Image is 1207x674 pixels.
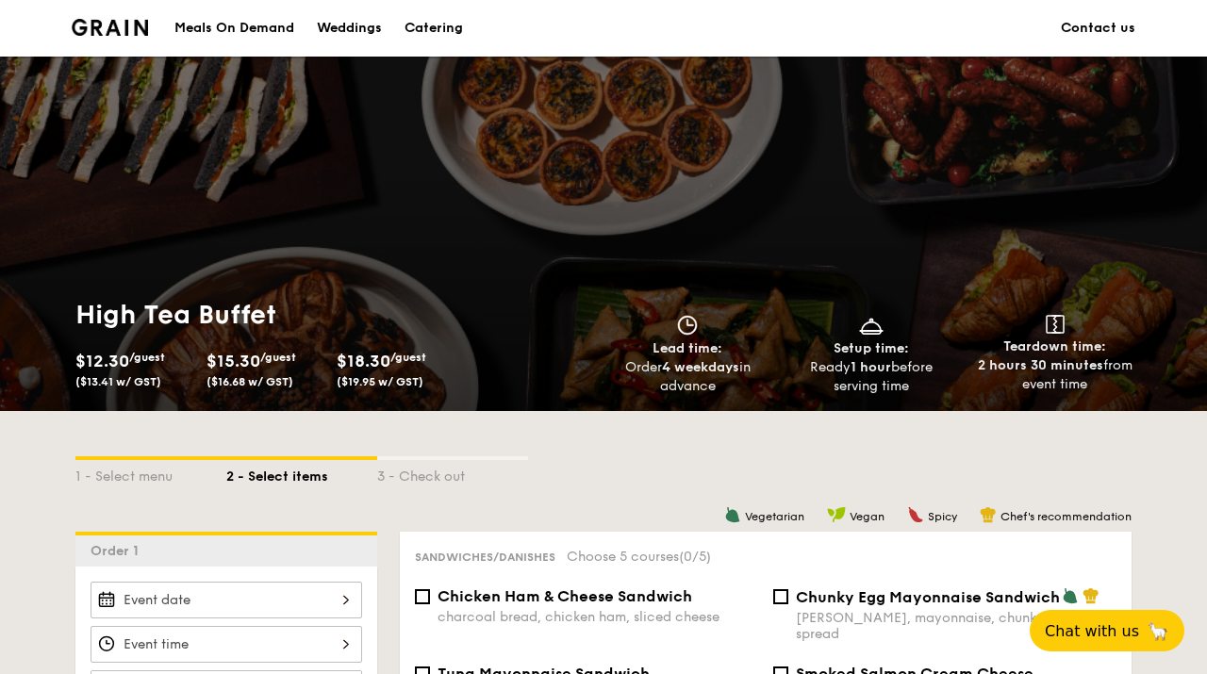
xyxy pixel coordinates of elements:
[260,351,296,364] span: /guest
[1083,587,1100,604] img: icon-chef-hat.a58ddaea.svg
[129,351,165,364] span: /guest
[850,510,885,523] span: Vegan
[72,19,148,36] img: Grain
[226,460,377,486] div: 2 - Select items
[207,375,293,388] span: ($16.68 w/ GST)
[851,359,891,375] strong: 1 hour
[1000,510,1132,523] span: Chef's recommendation
[415,551,555,564] span: Sandwiches/Danishes
[662,359,739,375] strong: 4 weekdays
[978,357,1103,373] strong: 2 hours 30 minutes
[75,351,129,371] span: $12.30
[796,588,1060,606] span: Chunky Egg Mayonnaise Sandwich
[834,340,909,356] span: Setup time:
[980,506,997,523] img: icon-chef-hat.a58ddaea.svg
[1003,338,1106,354] span: Teardown time:
[673,315,702,336] img: icon-clock.2db775ea.svg
[827,506,846,523] img: icon-vegan.f8ff3823.svg
[724,506,741,523] img: icon-vegetarian.fe4039eb.svg
[438,587,692,605] span: Chicken Ham & Cheese Sandwich
[390,351,426,364] span: /guest
[1030,610,1184,651] button: Chat with us🦙
[415,589,430,604] input: Chicken Ham & Cheese Sandwichcharcoal bread, chicken ham, sliced cheese
[567,549,711,565] span: Choose 5 courses
[773,589,788,604] input: Chunky Egg Mayonnaise Sandwich[PERSON_NAME], mayonnaise, chunky egg spread
[91,582,362,618] input: Event date
[787,358,956,396] div: Ready before serving time
[337,375,423,388] span: ($19.95 w/ GST)
[91,543,146,559] span: Order 1
[75,460,226,486] div: 1 - Select menu
[337,351,390,371] span: $18.30
[970,356,1139,394] div: from event time
[907,506,924,523] img: icon-spicy.37a8142b.svg
[679,549,711,565] span: (0/5)
[75,375,161,388] span: ($13.41 w/ GST)
[1147,620,1169,642] span: 🦙
[207,351,260,371] span: $15.30
[928,510,957,523] span: Spicy
[603,358,772,396] div: Order in advance
[857,315,885,336] img: icon-dish.430c3a2e.svg
[91,626,362,663] input: Event time
[75,298,596,332] h1: High Tea Buffet
[377,460,528,486] div: 3 - Check out
[653,340,722,356] span: Lead time:
[1062,587,1079,604] img: icon-vegetarian.fe4039eb.svg
[1045,622,1139,640] span: Chat with us
[72,19,148,36] a: Logotype
[438,609,758,625] div: charcoal bread, chicken ham, sliced cheese
[1046,315,1065,334] img: icon-teardown.65201eee.svg
[745,510,804,523] span: Vegetarian
[796,610,1116,642] div: [PERSON_NAME], mayonnaise, chunky egg spread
